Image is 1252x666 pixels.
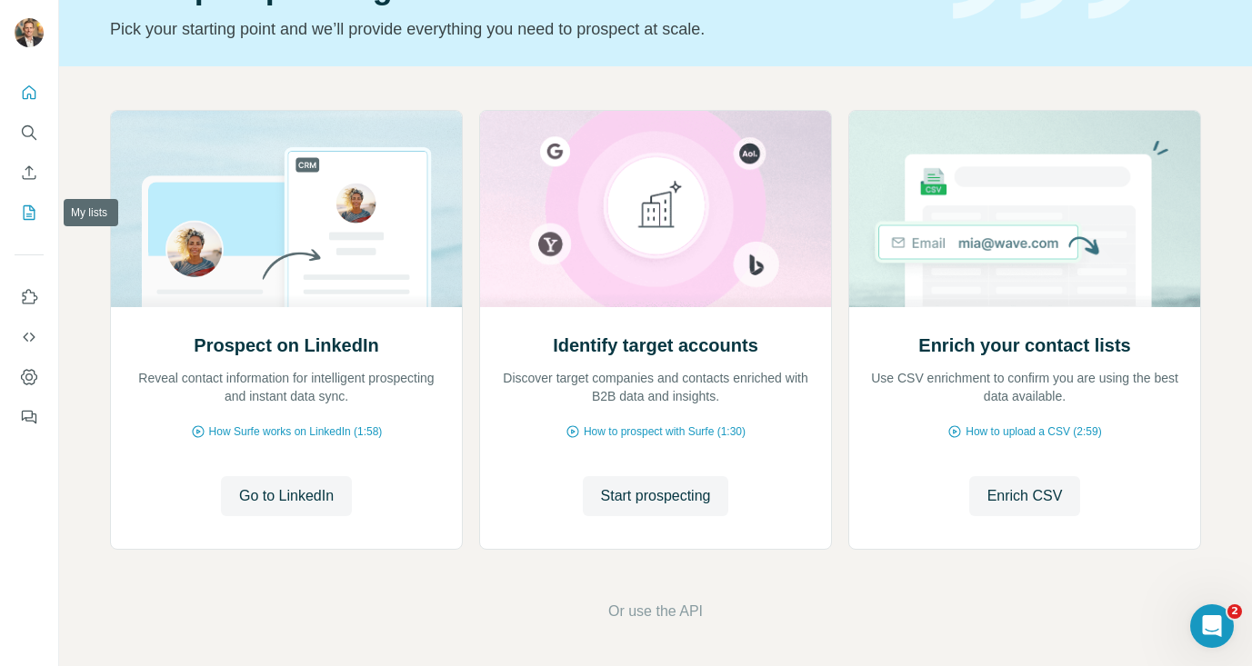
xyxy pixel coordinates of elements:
[15,281,44,313] button: Use Surfe on LinkedIn
[583,476,729,516] button: Start prospecting
[209,423,383,440] span: How Surfe works on LinkedIn (1:58)
[584,423,746,440] span: How to prospect with Surfe (1:30)
[15,116,44,149] button: Search
[969,476,1081,516] button: Enrich CSV
[15,156,44,189] button: Enrich CSV
[1227,604,1242,619] span: 2
[15,361,44,393] button: Dashboard
[848,111,1201,307] img: Enrich your contact lists
[110,111,463,307] img: Prospect on LinkedIn
[966,423,1101,440] span: How to upload a CSV (2:59)
[918,333,1130,358] h2: Enrich your contact lists
[553,333,758,358] h2: Identify target accounts
[601,485,711,507] span: Start prospecting
[987,485,1063,507] span: Enrich CSV
[129,369,444,405] p: Reveal contact information for intelligent prospecting and instant data sync.
[239,485,334,507] span: Go to LinkedIn
[498,369,813,405] p: Discover target companies and contacts enriched with B2B data and insights.
[867,369,1182,405] p: Use CSV enrichment to confirm you are using the best data available.
[608,601,703,622] button: Or use the API
[15,18,44,47] img: Avatar
[479,111,832,307] img: Identify target accounts
[110,16,931,42] p: Pick your starting point and we’ll provide everything you need to prospect at scale.
[194,333,378,358] h2: Prospect on LinkedIn
[15,76,44,109] button: Quick start
[15,401,44,433] button: Feedback
[15,321,44,353] button: Use Surfe API
[1190,604,1234,648] iframe: Intercom live chat
[15,196,44,229] button: My lists
[221,476,352,516] button: Go to LinkedIn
